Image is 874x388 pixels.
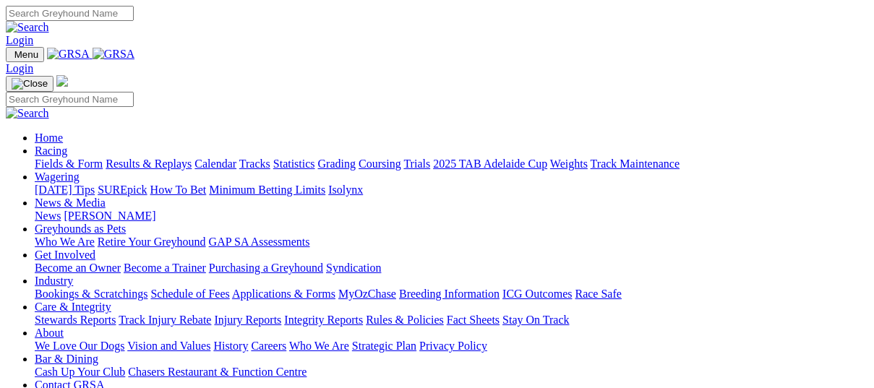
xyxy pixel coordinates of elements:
a: SUREpick [98,184,147,196]
input: Search [6,6,134,21]
a: Trials [403,158,430,170]
img: logo-grsa-white.png [56,75,68,87]
a: Stay On Track [502,314,569,326]
a: Privacy Policy [419,340,487,352]
a: Weights [550,158,588,170]
a: Fact Sheets [447,314,500,326]
a: Vision and Values [127,340,210,352]
a: News [35,210,61,222]
input: Search [6,92,134,107]
a: Get Involved [35,249,95,261]
a: Tracks [239,158,270,170]
a: [DATE] Tips [35,184,95,196]
a: Strategic Plan [352,340,416,352]
a: Schedule of Fees [150,288,229,300]
a: Wagering [35,171,80,183]
a: Careers [251,340,286,352]
a: Applications & Forms [232,288,335,300]
div: Greyhounds as Pets [35,236,868,249]
a: About [35,327,64,339]
span: Menu [14,49,38,60]
button: Toggle navigation [6,47,44,62]
a: Industry [35,275,73,287]
div: Get Involved [35,262,868,275]
a: Calendar [194,158,236,170]
div: Wagering [35,184,868,197]
div: About [35,340,868,353]
a: Statistics [273,158,315,170]
img: Search [6,107,49,120]
a: How To Bet [150,184,207,196]
a: Track Maintenance [591,158,680,170]
a: Injury Reports [214,314,281,326]
a: Cash Up Your Club [35,366,125,378]
a: Become an Owner [35,262,121,274]
a: Integrity Reports [284,314,363,326]
a: Bookings & Scratchings [35,288,147,300]
a: Retire Your Greyhound [98,236,206,248]
a: MyOzChase [338,288,396,300]
a: News & Media [35,197,106,209]
a: Become a Trainer [124,262,206,274]
a: Who We Are [35,236,95,248]
a: Coursing [359,158,401,170]
a: Track Injury Rebate [119,314,211,326]
a: Purchasing a Greyhound [209,262,323,274]
a: Syndication [326,262,381,274]
a: Race Safe [575,288,621,300]
a: Login [6,62,33,74]
a: Results & Replays [106,158,192,170]
div: Racing [35,158,868,171]
a: 2025 TAB Adelaide Cup [433,158,547,170]
a: Home [35,132,63,144]
img: Search [6,21,49,34]
a: Care & Integrity [35,301,111,313]
img: Close [12,78,48,90]
a: Greyhounds as Pets [35,223,126,235]
a: Breeding Information [399,288,500,300]
a: Fields & Form [35,158,103,170]
button: Toggle navigation [6,76,53,92]
a: Grading [318,158,356,170]
a: GAP SA Assessments [209,236,310,248]
a: Who We Are [289,340,349,352]
img: GRSA [93,48,135,61]
a: Chasers Restaurant & Function Centre [128,366,307,378]
a: [PERSON_NAME] [64,210,155,222]
a: Isolynx [328,184,363,196]
div: Care & Integrity [35,314,868,327]
a: We Love Our Dogs [35,340,124,352]
img: GRSA [47,48,90,61]
a: Bar & Dining [35,353,98,365]
div: Bar & Dining [35,366,868,379]
a: Racing [35,145,67,157]
div: Industry [35,288,868,301]
a: Minimum Betting Limits [209,184,325,196]
a: ICG Outcomes [502,288,572,300]
a: Login [6,34,33,46]
a: History [213,340,248,352]
div: News & Media [35,210,868,223]
a: Rules & Policies [366,314,444,326]
a: Stewards Reports [35,314,116,326]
